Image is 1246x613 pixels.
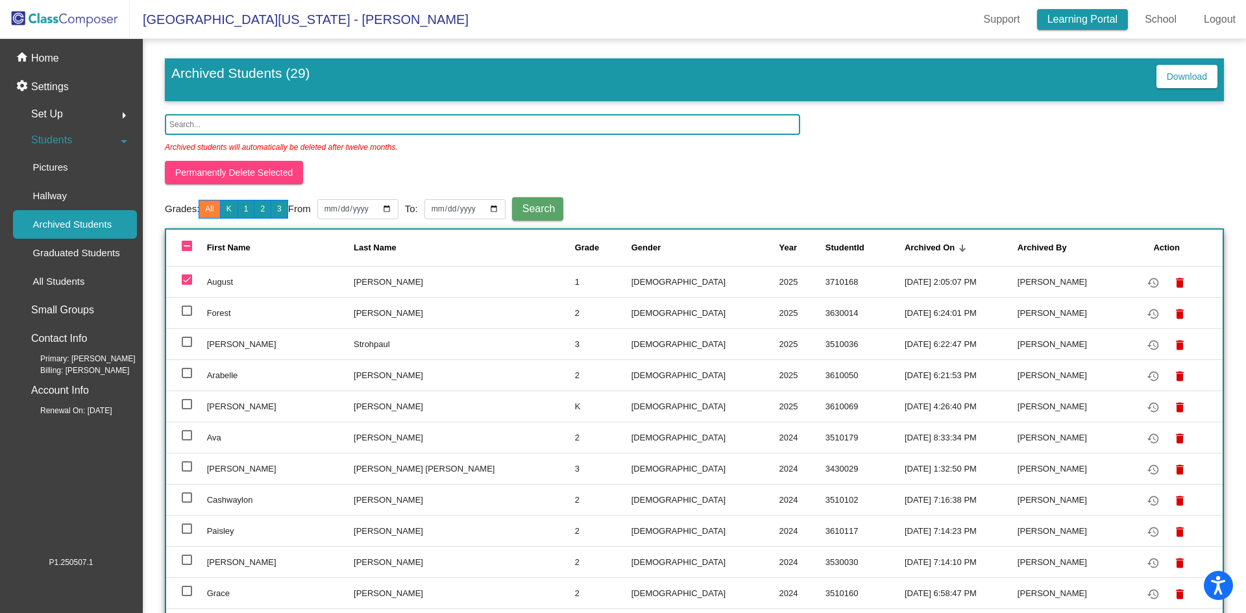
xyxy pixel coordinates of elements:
[1172,368,1188,384] mat-icon: delete
[1156,65,1217,88] button: Download
[1172,524,1188,540] mat-icon: delete
[905,359,1018,391] td: [DATE] 6:21:53 PM
[825,297,905,328] td: 3630014
[165,114,800,135] input: Search...
[165,202,199,217] a: Grades:
[32,188,67,204] p: Hallway
[19,405,112,416] span: Renewal On: [DATE]
[779,328,825,359] td: 2025
[779,266,825,297] td: 2025
[825,453,905,484] td: 3430029
[1167,71,1207,82] span: Download
[575,241,600,254] div: Grade
[779,453,825,484] td: 2024
[575,546,631,577] td: 2
[825,577,905,608] td: 3510160
[207,328,354,359] td: [PERSON_NAME]
[575,359,631,391] td: 2
[207,266,354,297] td: August
[1018,359,1127,391] td: [PERSON_NAME]
[1134,9,1187,30] a: School
[575,453,631,484] td: 3
[631,297,779,328] td: [DEMOGRAPHIC_DATA]
[1145,462,1161,477] mat-icon: restore
[1145,493,1161,509] mat-icon: restore
[207,577,354,608] td: Grace
[1145,431,1161,446] mat-icon: restore
[207,359,354,391] td: Arabelle
[1145,368,1161,384] mat-icon: restore
[1018,391,1127,422] td: [PERSON_NAME]
[1172,493,1188,509] mat-icon: delete
[354,241,575,254] div: Last Name
[116,108,132,123] mat-icon: arrow_right
[779,515,825,546] td: 2024
[1193,9,1246,30] a: Logout
[1172,462,1188,477] mat-icon: delete
[207,422,354,453] td: Ava
[825,515,905,546] td: 3610117
[16,51,31,66] mat-icon: home
[825,422,905,453] td: 3510179
[631,577,779,608] td: [DEMOGRAPHIC_DATA]
[575,241,631,254] div: Grade
[32,274,84,289] p: All Students
[31,79,69,95] p: Settings
[905,577,1018,608] td: [DATE] 6:58:47 PM
[1172,586,1188,602] mat-icon: delete
[1018,546,1127,577] td: [PERSON_NAME]
[779,241,797,254] div: Year
[31,301,94,319] p: Small Groups
[1145,275,1161,291] mat-icon: restore
[16,79,31,95] mat-icon: settings
[32,160,67,175] p: Pictures
[1172,337,1188,353] mat-icon: delete
[1037,9,1129,30] a: Learning Portal
[779,546,825,577] td: 2024
[1145,555,1161,571] mat-icon: restore
[165,161,303,184] button: Permanently Delete Selected
[512,197,563,221] button: Search
[354,422,575,453] td: [PERSON_NAME]
[19,365,129,376] span: Billing: [PERSON_NAME]
[32,217,112,232] p: Archived Students
[207,241,250,254] div: First Name
[354,328,575,359] td: Strohpaul
[1145,524,1161,540] mat-icon: restore
[1172,306,1188,322] mat-icon: delete
[779,241,825,254] div: Year
[575,297,631,328] td: 2
[825,359,905,391] td: 3610050
[354,391,575,422] td: [PERSON_NAME]
[1145,586,1161,602] mat-icon: restore
[1018,241,1127,254] div: Archived By
[1172,555,1188,571] mat-icon: delete
[825,241,905,254] div: StudentId
[31,330,87,348] p: Contact Info
[254,200,271,219] button: 2
[631,241,779,254] div: Gender
[905,484,1018,515] td: [DATE] 7:16:38 PM
[1018,577,1127,608] td: [PERSON_NAME]
[905,546,1018,577] td: [DATE] 7:14:10 PM
[575,484,631,515] td: 2
[207,515,354,546] td: Paisley
[238,200,255,219] button: 1
[354,577,575,608] td: [PERSON_NAME]
[522,203,556,214] span: Search
[1172,275,1188,291] mat-icon: delete
[1018,266,1127,297] td: [PERSON_NAME]
[220,200,238,219] button: K
[116,134,132,149] mat-icon: arrow_drop_down
[575,266,631,297] td: 1
[779,484,825,515] td: 2024
[354,484,575,515] td: [PERSON_NAME]
[631,515,779,546] td: [DEMOGRAPHIC_DATA]
[825,328,905,359] td: 3510036
[171,65,310,91] h3: Archived Students (29)
[905,453,1018,484] td: [DATE] 1:32:50 PM
[905,391,1018,422] td: [DATE] 4:26:40 PM
[631,546,779,577] td: [DEMOGRAPHIC_DATA]
[1018,297,1127,328] td: [PERSON_NAME]
[905,297,1018,328] td: [DATE] 6:24:01 PM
